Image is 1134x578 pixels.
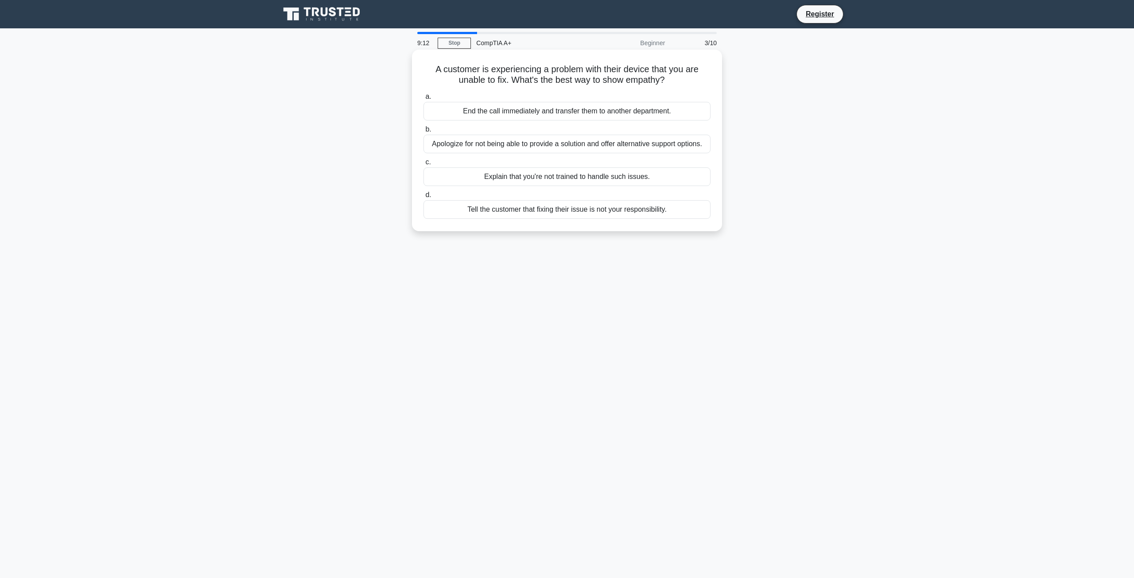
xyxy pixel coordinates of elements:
[438,38,471,49] a: Stop
[423,102,711,120] div: End the call immediately and transfer them to another department.
[471,34,593,52] div: CompTIA A+
[425,191,431,198] span: d.
[800,8,839,19] a: Register
[425,125,431,133] span: b.
[423,64,711,86] h5: A customer is experiencing a problem with their device that you are unable to fix. What's the bes...
[423,135,711,153] div: Apologize for not being able to provide a solution and offer alternative support options.
[593,34,670,52] div: Beginner
[423,167,711,186] div: Explain that you're not trained to handle such issues.
[412,34,438,52] div: 9:12
[670,34,722,52] div: 3/10
[423,200,711,219] div: Tell the customer that fixing their issue is not your responsibility.
[425,93,431,100] span: a.
[425,158,431,166] span: c.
